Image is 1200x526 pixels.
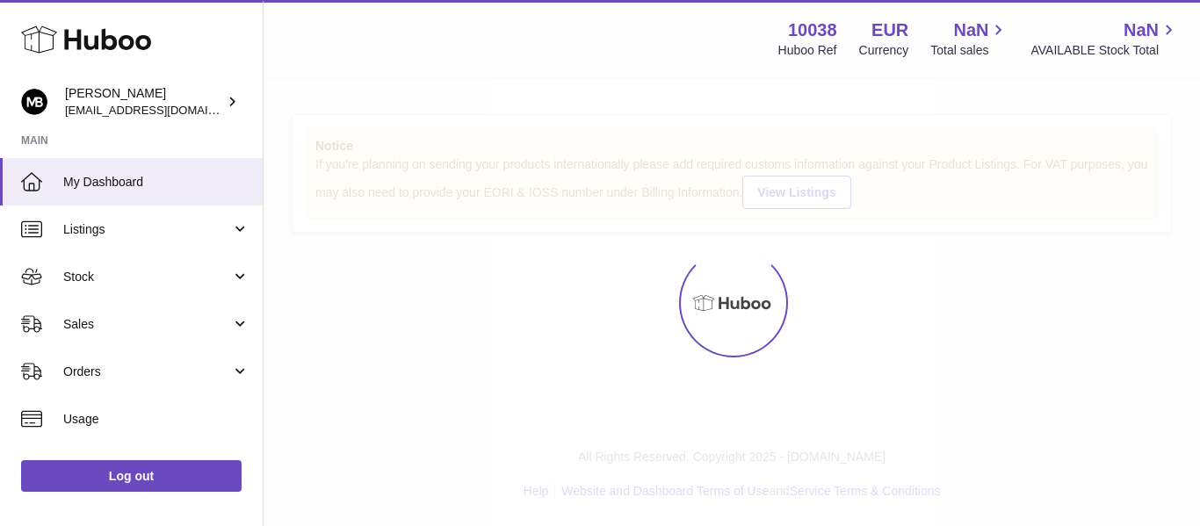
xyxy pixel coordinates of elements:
[63,364,231,380] span: Orders
[21,89,47,115] img: hi@margotbardot.com
[63,174,249,191] span: My Dashboard
[953,18,988,42] span: NaN
[65,103,258,117] span: [EMAIL_ADDRESS][DOMAIN_NAME]
[21,460,242,492] a: Log out
[63,411,249,428] span: Usage
[859,42,909,59] div: Currency
[63,269,231,285] span: Stock
[871,18,908,42] strong: EUR
[930,18,1008,59] a: NaN Total sales
[63,221,231,238] span: Listings
[1030,42,1179,59] span: AVAILABLE Stock Total
[63,316,231,333] span: Sales
[930,42,1008,59] span: Total sales
[1030,18,1179,59] a: NaN AVAILABLE Stock Total
[778,42,837,59] div: Huboo Ref
[788,18,837,42] strong: 10038
[1124,18,1159,42] span: NaN
[65,85,223,119] div: [PERSON_NAME]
